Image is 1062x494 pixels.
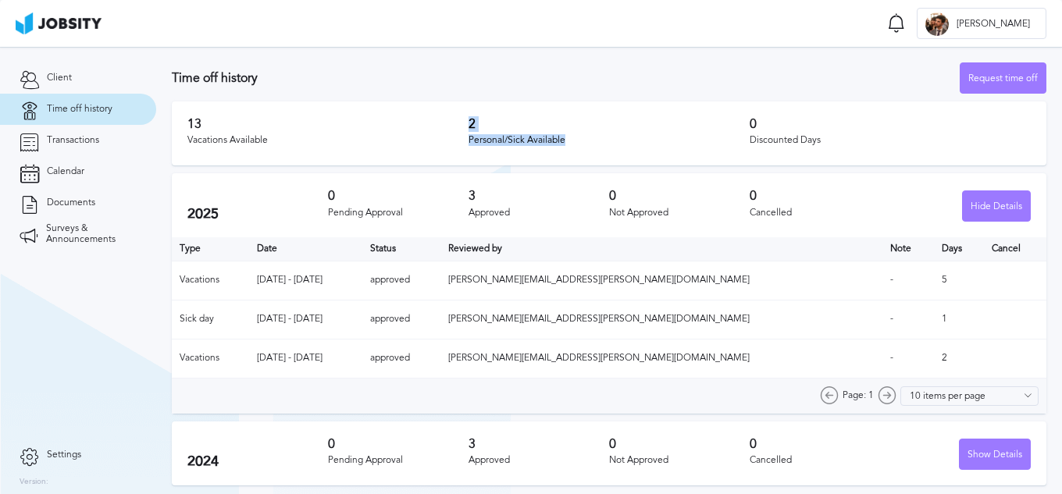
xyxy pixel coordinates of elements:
th: Toggle SortBy [362,237,440,261]
span: Surveys & Announcements [46,223,137,245]
td: [DATE] - [DATE] [249,339,362,378]
button: Request time off [960,62,1046,94]
td: 5 [934,261,984,300]
span: - [890,313,893,324]
th: Days [934,237,984,261]
td: approved [362,300,440,339]
h3: 13 [187,117,469,131]
div: Personal/Sick Available [469,135,750,146]
div: Not Approved [609,208,750,219]
h3: 3 [469,189,609,203]
h3: Time off history [172,71,960,85]
span: Documents [47,197,95,208]
td: Vacations [172,339,249,378]
span: Client [47,73,72,84]
img: ab4bad089aa723f57921c736e9817d99.png [16,12,102,34]
button: Show Details [959,439,1031,470]
div: F [925,12,949,36]
div: Vacations Available [187,135,469,146]
span: Settings [47,450,81,460]
th: Toggle SortBy [249,237,362,261]
button: Hide Details [962,190,1031,222]
div: Hide Details [963,191,1030,222]
h3: 0 [609,189,750,203]
span: Calendar [47,166,84,177]
span: [PERSON_NAME] [949,19,1038,30]
div: Pending Approval [328,455,469,466]
td: approved [362,261,440,300]
label: Version: [20,478,48,487]
span: Page: 1 [843,390,874,401]
div: Request time off [960,63,1046,94]
div: Not Approved [609,455,750,466]
div: Approved [469,455,609,466]
h3: 3 [469,437,609,451]
h3: 0 [750,437,890,451]
td: [DATE] - [DATE] [249,300,362,339]
div: Pending Approval [328,208,469,219]
th: Toggle SortBy [440,237,883,261]
td: [DATE] - [DATE] [249,261,362,300]
h3: 0 [750,189,890,203]
div: Cancelled [750,208,890,219]
td: 1 [934,300,984,339]
th: Toggle SortBy [882,237,934,261]
h3: 0 [328,437,469,451]
th: Cancel [984,237,1046,261]
td: 2 [934,339,984,378]
span: Time off history [47,104,112,115]
span: - [890,274,893,285]
th: Type [172,237,249,261]
span: [PERSON_NAME][EMAIL_ADDRESS][PERSON_NAME][DOMAIN_NAME] [448,313,750,324]
h2: 2024 [187,453,328,470]
h3: 0 [609,437,750,451]
span: - [890,352,893,363]
div: Discounted Days [750,135,1031,146]
div: Show Details [960,439,1030,471]
span: [PERSON_NAME][EMAIL_ADDRESS][PERSON_NAME][DOMAIN_NAME] [448,274,750,285]
span: Transactions [47,135,99,146]
h3: 0 [750,117,1031,131]
span: [PERSON_NAME][EMAIL_ADDRESS][PERSON_NAME][DOMAIN_NAME] [448,352,750,363]
td: Sick day [172,300,249,339]
h3: 0 [328,189,469,203]
h2: 2025 [187,206,328,222]
div: Approved [469,208,609,219]
h3: 2 [469,117,750,131]
td: Vacations [172,261,249,300]
td: approved [362,339,440,378]
div: Cancelled [750,455,890,466]
button: F[PERSON_NAME] [917,8,1046,39]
